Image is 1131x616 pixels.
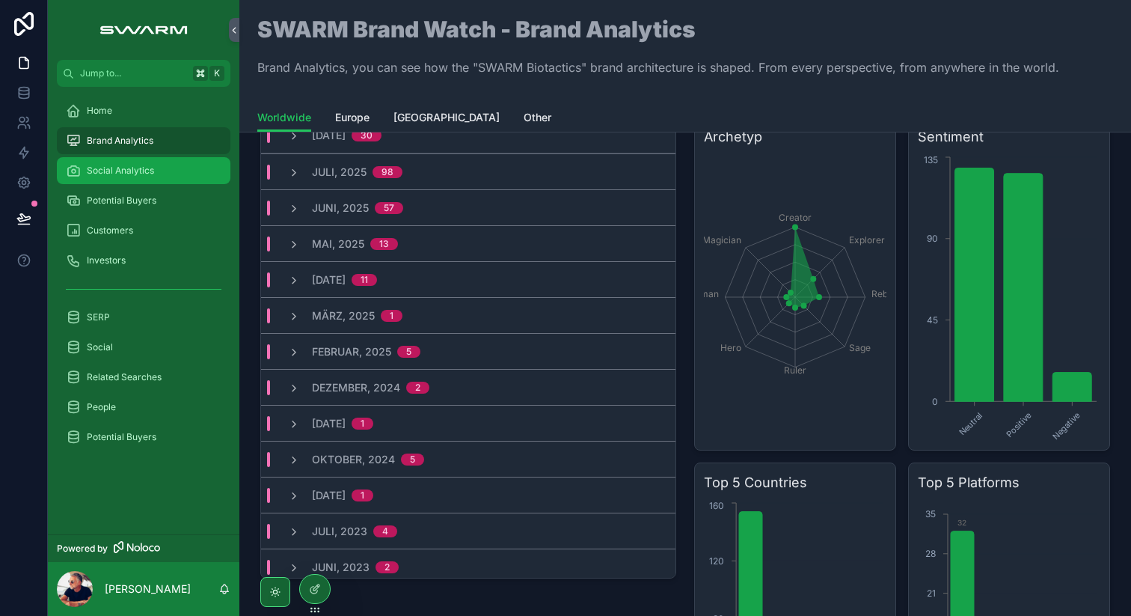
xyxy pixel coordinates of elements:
[57,334,230,361] a: Social
[927,314,938,326] tspan: 45
[257,18,1059,40] h1: SWARM Brand Watch - Brand Analytics
[871,288,895,299] tspan: Rebel
[57,217,230,244] a: Customers
[849,234,885,246] tspan: Explorer
[312,308,375,323] span: März, 2025
[702,234,741,246] tspan: Magician
[87,225,133,237] span: Customers
[87,341,113,353] span: Social
[361,129,373,141] div: 30
[312,165,367,180] span: Juli, 2025
[57,60,230,87] button: Jump to...K
[932,396,938,407] tspan: 0
[335,104,370,134] a: Europe
[410,454,415,466] div: 5
[709,555,724,567] tspan: 120
[57,364,230,391] a: Related Searches
[57,394,230,421] a: People
[379,238,389,250] div: 13
[779,212,812,223] tspan: Creator
[1004,410,1034,440] text: Positive
[709,500,724,511] tspan: 160
[87,311,110,323] span: SERP
[87,135,153,147] span: Brand Analytics
[87,431,156,443] span: Potential Buyers
[384,202,394,214] div: 57
[927,233,938,244] tspan: 90
[312,272,346,287] span: [DATE]
[312,380,400,395] span: Dezember, 2024
[48,534,239,562] a: Powered by
[925,508,936,519] tspan: 35
[57,157,230,184] a: Social Analytics
[384,561,390,573] div: 2
[87,165,154,177] span: Social Analytics
[381,166,393,178] div: 98
[393,104,500,134] a: [GEOGRAPHIC_DATA]
[361,490,364,501] div: 1
[957,410,984,438] text: Neutral
[57,424,230,451] a: Potential Buyers
[918,153,1100,441] div: chart
[87,371,162,383] span: Related Searches
[918,126,1100,147] h3: Sentiment
[361,274,368,286] div: 11
[957,518,966,527] text: 32
[312,237,364,251] span: Mai, 2025
[105,582,191,597] p: [PERSON_NAME]
[312,344,391,359] span: Februar, 2025
[704,153,886,441] div: chart
[211,67,223,79] span: K
[390,310,393,322] div: 1
[918,472,1100,493] h3: Top 5 Platforms
[312,560,370,575] span: Juni, 2023
[57,304,230,331] a: SERP
[924,154,938,165] tspan: 135
[927,588,936,599] tspan: 21
[415,382,420,394] div: 2
[312,488,346,503] span: [DATE]
[704,126,886,147] h3: Archetyp
[925,548,936,559] tspan: 28
[92,18,194,42] img: App logo
[57,127,230,154] a: Brand Analytics
[57,543,108,555] span: Powered by
[87,105,112,117] span: Home
[312,128,346,143] span: [DATE]
[1050,410,1082,442] text: Negative
[675,288,719,299] tspan: Everyman
[524,110,551,125] span: Other
[704,472,886,493] h3: Top 5 Countries
[720,342,741,353] tspan: Hero
[361,418,364,430] div: 1
[382,525,388,537] div: 4
[335,110,370,125] span: Europe
[257,58,1059,76] p: Brand Analytics, you can see how the "SWARM Biotactics" brand architecture is shaped. From every ...
[80,67,187,79] span: Jump to...
[87,254,126,266] span: Investors
[312,201,369,216] span: Juni, 2025
[57,97,230,124] a: Home
[393,110,500,125] span: [GEOGRAPHIC_DATA]
[57,187,230,214] a: Potential Buyers
[257,104,311,132] a: Worldwide
[524,104,551,134] a: Other
[87,195,156,207] span: Potential Buyers
[312,524,367,539] span: Juli, 2023
[257,110,311,125] span: Worldwide
[849,342,871,353] tspan: Sage
[87,401,116,413] span: People
[57,247,230,274] a: Investors
[312,452,395,467] span: Oktober, 2024
[312,416,346,431] span: [DATE]
[406,346,411,358] div: 5
[48,87,239,470] div: scrollable content
[784,365,806,376] tspan: Ruler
